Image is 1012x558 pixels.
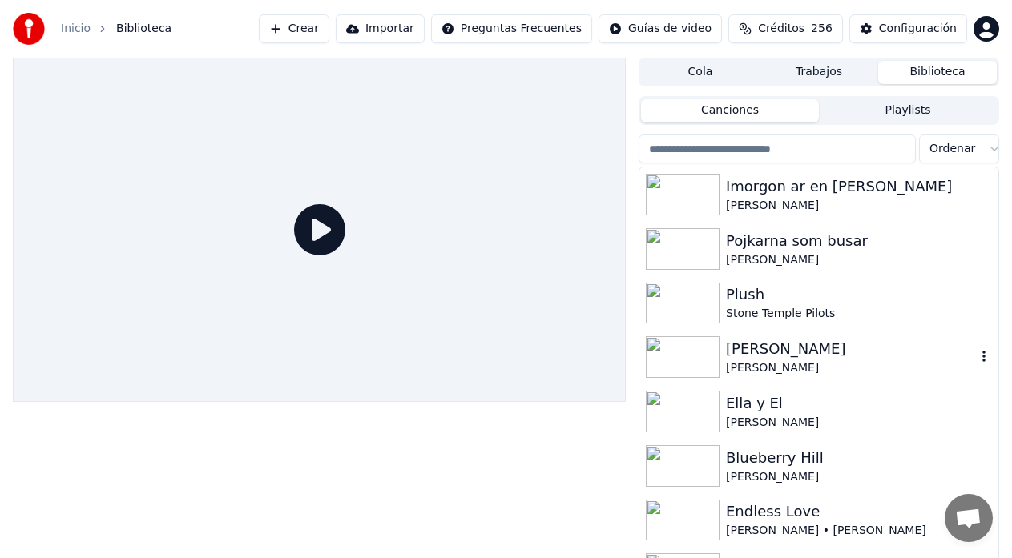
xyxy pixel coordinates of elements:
[849,14,967,43] button: Configuración
[726,500,992,523] div: Endless Love
[431,14,592,43] button: Preguntas Frecuentes
[726,360,976,376] div: [PERSON_NAME]
[929,141,975,157] span: Ordenar
[61,21,91,37] a: Inicio
[819,99,997,122] button: Playlists
[726,198,992,214] div: [PERSON_NAME]
[878,61,997,84] button: Biblioteca
[726,230,992,252] div: Pojkarna som busar
[758,21,804,37] span: Créditos
[13,13,45,45] img: youka
[726,175,992,198] div: Imorgon ar en [PERSON_NAME]
[726,523,992,539] div: [PERSON_NAME] • [PERSON_NAME]
[726,283,992,306] div: Plush
[641,99,819,122] button: Canciones
[726,392,992,415] div: Ella y El
[726,415,992,431] div: [PERSON_NAME]
[760,61,878,84] button: Trabajos
[811,21,833,37] span: 256
[116,21,171,37] span: Biblioteca
[61,21,171,37] nav: breadcrumb
[336,14,425,43] button: Importar
[726,469,992,485] div: [PERSON_NAME]
[726,306,992,322] div: Stone Temple Pilots
[879,21,957,37] div: Configuración
[726,338,976,360] div: [PERSON_NAME]
[599,14,722,43] button: Guías de video
[945,494,993,542] div: Öppna chatt
[641,61,760,84] button: Cola
[726,447,992,469] div: Blueberry Hill
[726,252,992,268] div: [PERSON_NAME]
[259,14,329,43] button: Crear
[728,14,843,43] button: Créditos256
